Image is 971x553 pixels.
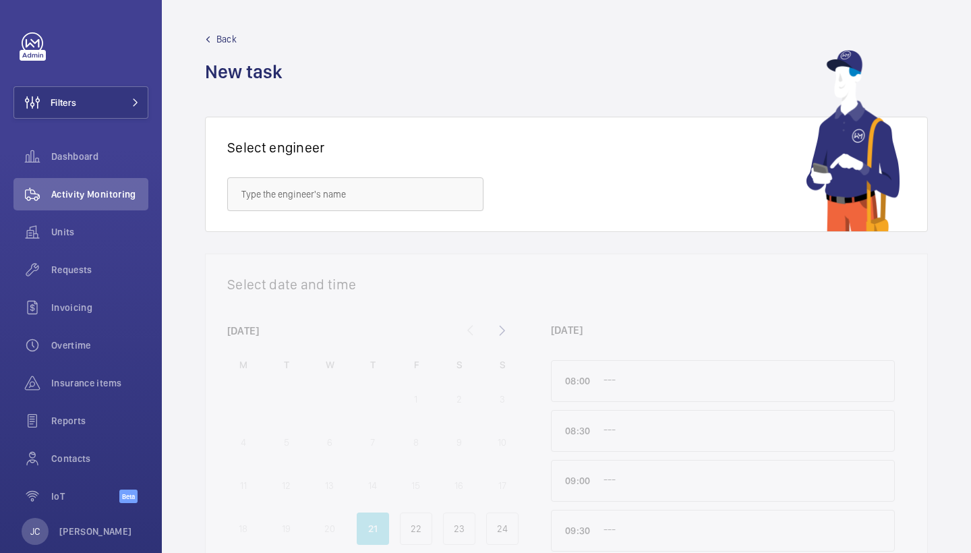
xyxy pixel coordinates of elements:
span: Overtime [51,339,148,352]
span: Back [216,32,237,46]
h1: Select engineer [227,139,325,156]
span: Insurance items [51,376,148,390]
input: Type the engineer's name [227,177,483,211]
span: Reports [51,414,148,428]
p: JC [30,525,40,538]
span: Requests [51,263,148,276]
button: Filters [13,86,148,119]
span: Beta [119,490,138,503]
span: Units [51,225,148,239]
span: Invoicing [51,301,148,314]
span: Filters [51,96,76,109]
span: IoT [51,490,119,503]
span: Activity Monitoring [51,187,148,201]
span: Dashboard [51,150,148,163]
p: [PERSON_NAME] [59,525,132,538]
img: mechanic using app [806,50,900,231]
span: Contacts [51,452,148,465]
h1: New task [205,59,291,84]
